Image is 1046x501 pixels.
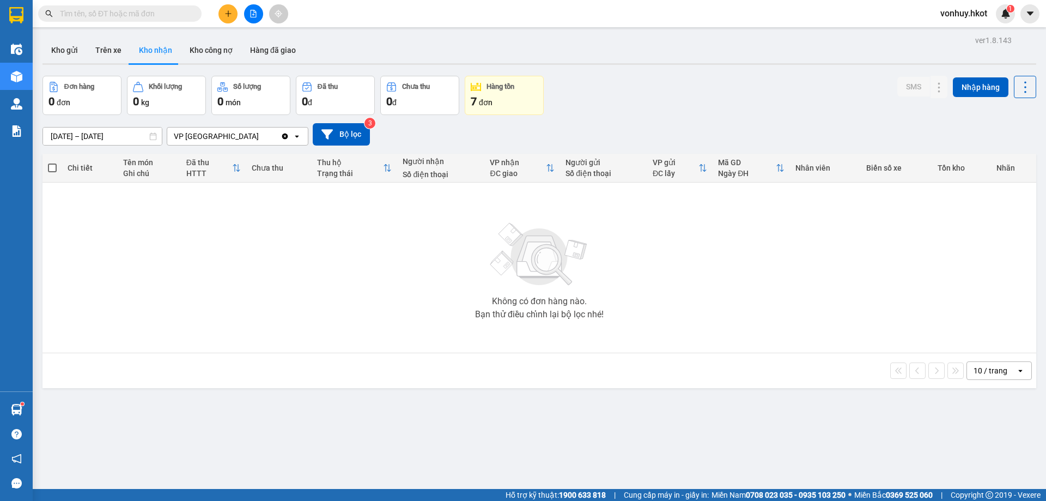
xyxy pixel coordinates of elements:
[296,76,375,115] button: Đã thu0đ
[886,491,933,499] strong: 0369 525 060
[653,169,698,178] div: ĐC lấy
[506,489,606,501] span: Hỗ trợ kỹ thuật:
[318,83,338,90] div: Đã thu
[11,98,22,110] img: warehouse-icon
[312,154,397,183] th: Toggle SortBy
[60,8,188,20] input: Tìm tên, số ĐT hoặc mã đơn
[932,7,996,20] span: vonhuy.hkot
[226,98,241,107] span: món
[250,10,257,17] span: file-add
[127,76,206,115] button: Khối lượng0kg
[181,37,241,63] button: Kho công nợ
[317,169,383,178] div: Trạng thái
[624,489,709,501] span: Cung cấp máy in - giấy in:
[866,164,927,172] div: Biển số xe
[11,478,22,488] span: message
[1007,5,1014,13] sup: 1
[42,37,87,63] button: Kho gửi
[149,83,182,90] div: Khối lượng
[479,98,492,107] span: đơn
[11,125,22,137] img: solution-icon
[260,131,261,142] input: Selected VP Đà Nẵng.
[224,10,232,17] span: plus
[471,95,477,108] span: 7
[275,10,282,17] span: aim
[302,95,308,108] span: 0
[181,154,246,183] th: Toggle SortBy
[897,77,930,96] button: SMS
[484,154,560,183] th: Toggle SortBy
[492,297,587,306] div: Không có đơn hàng nào.
[402,83,430,90] div: Chưa thu
[11,71,22,82] img: warehouse-icon
[380,76,459,115] button: Chưa thu0đ
[1025,9,1035,19] span: caret-down
[848,493,852,497] span: ⚪️
[486,83,514,90] div: Hàng tồn
[293,132,301,141] svg: open
[317,158,383,167] div: Thu hộ
[241,37,305,63] button: Hàng đã giao
[403,170,479,179] div: Số điện thoại
[392,98,397,107] span: đ
[386,95,392,108] span: 0
[9,7,23,23] img: logo-vxr
[974,365,1007,376] div: 10 / trang
[713,154,790,183] th: Toggle SortBy
[313,123,370,146] button: Bộ lọc
[746,491,846,499] strong: 0708 023 035 - 0935 103 250
[57,98,70,107] span: đơn
[68,164,112,172] div: Chi tiết
[364,118,375,129] sup: 3
[854,489,933,501] span: Miền Bắc
[718,169,776,178] div: Ngày ĐH
[941,489,942,501] span: |
[1001,9,1011,19] img: icon-new-feature
[475,310,604,319] div: Bạn thử điều chỉnh lại bộ lọc nhé!
[11,454,22,464] span: notification
[711,489,846,501] span: Miền Nam
[718,158,776,167] div: Mã GD
[217,95,223,108] span: 0
[11,44,22,55] img: warehouse-icon
[938,164,986,172] div: Tồn kho
[252,164,306,172] div: Chưa thu
[1020,4,1039,23] button: caret-down
[64,83,94,90] div: Đơn hàng
[123,158,175,167] div: Tên món
[211,76,290,115] button: Số lượng0món
[281,132,289,141] svg: Clear value
[186,169,232,178] div: HTTT
[133,95,139,108] span: 0
[87,37,130,63] button: Trên xe
[48,95,54,108] span: 0
[233,83,261,90] div: Số lượng
[45,10,53,17] span: search
[614,489,616,501] span: |
[269,4,288,23] button: aim
[308,98,312,107] span: đ
[244,4,263,23] button: file-add
[42,76,121,115] button: Đơn hàng0đơn
[130,37,181,63] button: Kho nhận
[123,169,175,178] div: Ghi chú
[565,169,642,178] div: Số điện thoại
[953,77,1008,97] button: Nhập hàng
[174,131,259,142] div: VP [GEOGRAPHIC_DATA]
[490,158,546,167] div: VP nhận
[795,164,855,172] div: Nhân viên
[653,158,698,167] div: VP gửi
[647,154,713,183] th: Toggle SortBy
[565,158,642,167] div: Người gửi
[11,404,22,415] img: warehouse-icon
[975,34,1012,46] div: ver 1.8.143
[465,76,544,115] button: Hàng tồn7đơn
[403,157,479,166] div: Người nhận
[186,158,232,167] div: Đã thu
[485,216,594,293] img: svg+xml;base64,PHN2ZyBjbGFzcz0ibGlzdC1wbHVnX19zdmciIHhtbG5zPSJodHRwOi8vd3d3LnczLm9yZy8yMDAwL3N2Zy...
[21,402,24,406] sup: 1
[43,128,162,145] input: Select a date range.
[1008,5,1012,13] span: 1
[11,429,22,439] span: question-circle
[996,164,1031,172] div: Nhãn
